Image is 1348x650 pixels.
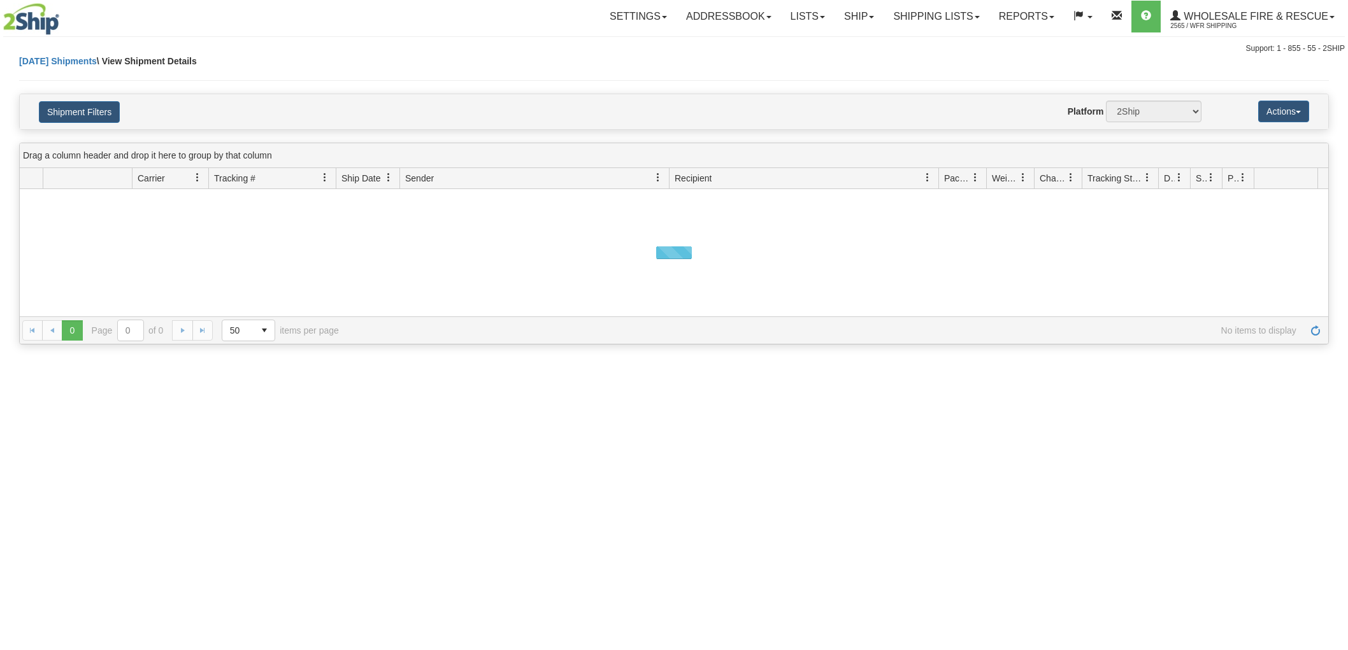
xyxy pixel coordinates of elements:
[677,1,781,32] a: Addressbook
[675,172,712,185] span: Recipient
[20,143,1328,168] div: grid grouping header
[357,325,1296,336] span: No items to display
[647,167,669,188] a: Sender filter column settings
[992,172,1019,185] span: Weight
[1012,167,1034,188] a: Weight filter column settings
[835,1,884,32] a: Ship
[1136,167,1158,188] a: Tracking Status filter column settings
[187,167,208,188] a: Carrier filter column settings
[600,1,677,32] a: Settings
[222,320,339,341] span: items per page
[39,101,120,123] button: Shipment Filters
[1060,167,1082,188] a: Charge filter column settings
[1228,172,1238,185] span: Pickup Status
[222,320,275,341] span: Page sizes drop down
[405,172,434,185] span: Sender
[230,324,247,337] span: 50
[884,1,989,32] a: Shipping lists
[1068,105,1104,118] label: Platform
[138,172,165,185] span: Carrier
[1161,1,1344,32] a: WHOLESALE FIRE & RESCUE 2565 / WFR Shipping
[1170,20,1266,32] span: 2565 / WFR Shipping
[341,172,380,185] span: Ship Date
[964,167,986,188] a: Packages filter column settings
[1258,101,1309,122] button: Actions
[1040,172,1066,185] span: Charge
[1200,167,1222,188] a: Shipment Issues filter column settings
[214,172,255,185] span: Tracking #
[378,167,399,188] a: Ship Date filter column settings
[989,1,1064,32] a: Reports
[781,1,835,32] a: Lists
[97,56,197,66] span: \ View Shipment Details
[314,167,336,188] a: Tracking # filter column settings
[1305,320,1326,341] a: Refresh
[3,43,1345,54] div: Support: 1 - 855 - 55 - 2SHIP
[62,320,82,341] span: Page 0
[92,320,164,341] span: Page of 0
[1087,172,1143,185] span: Tracking Status
[1164,172,1175,185] span: Delivery Status
[944,172,971,185] span: Packages
[19,56,97,66] a: [DATE] Shipments
[1180,11,1328,22] span: WHOLESALE FIRE & RESCUE
[254,320,275,341] span: select
[1168,167,1190,188] a: Delivery Status filter column settings
[917,167,938,188] a: Recipient filter column settings
[1232,167,1254,188] a: Pickup Status filter column settings
[1196,172,1207,185] span: Shipment Issues
[3,3,59,35] img: logo2565.jpg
